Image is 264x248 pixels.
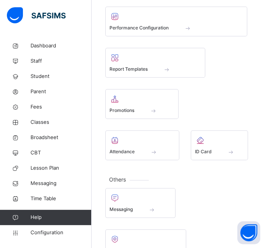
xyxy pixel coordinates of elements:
[191,130,248,160] div: ID Card
[31,88,92,96] span: Parent
[109,148,135,155] span: Attendance
[31,214,91,221] span: Help
[31,118,92,126] span: Classes
[237,221,260,244] button: Open asap
[105,188,175,218] div: Messaging
[195,148,212,155] span: ID Card
[105,48,205,78] div: Report Templates
[105,130,179,160] div: Attendance
[109,107,134,114] span: Promotions
[31,229,91,237] span: Configuration
[105,6,247,36] div: Performance Configuration
[31,195,92,203] span: Time Table
[31,73,92,80] span: Student
[31,134,92,141] span: Broadsheet
[109,66,148,73] span: Report Templates
[7,7,66,23] img: safsims
[109,24,169,31] span: Performance Configuration
[31,103,92,111] span: Fees
[31,164,92,172] span: Lesson Plan
[105,176,130,183] span: Others
[31,180,92,187] span: Messaging
[105,89,179,119] div: Promotions
[31,42,92,50] span: Dashboard
[31,57,92,65] span: Staff
[31,149,92,157] span: CBT
[109,206,133,213] span: Messaging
